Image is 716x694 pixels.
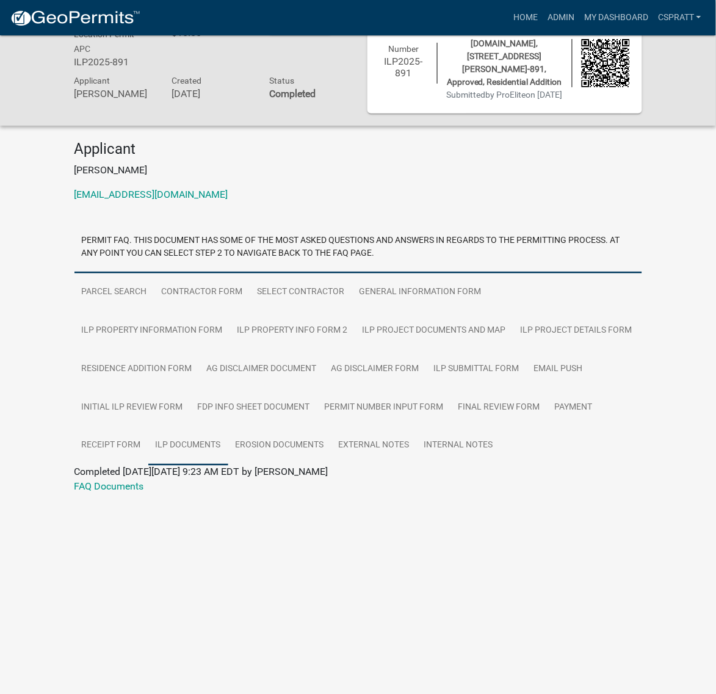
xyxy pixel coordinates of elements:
a: Permit FAQ. This document has some of the most asked questions and answers in regards to the perm... [74,222,642,273]
span: by ProElite [486,90,526,99]
a: Admin [543,6,579,29]
a: Email Push [527,350,590,389]
a: Payment [548,388,600,427]
a: Contractor Form [154,273,250,312]
a: FDP INFO Sheet Document [190,388,317,427]
p: [PERSON_NAME] [74,163,642,178]
a: Ag Disclaimer Document [200,350,324,389]
span: Status [269,76,294,85]
a: Receipt Form [74,427,148,466]
h4: Applicant [74,140,642,158]
a: Erosion Documents [228,427,331,466]
a: My Dashboard [579,6,653,29]
span: Completed [DATE][DATE] 9:23 AM EDT by [PERSON_NAME] [74,466,328,478]
a: Internal Notes [417,427,501,466]
a: Final Review Form [451,388,548,427]
strong: Completed [269,88,316,99]
h6: [PERSON_NAME] [74,88,154,99]
span: CS, [PHONE_NUMBER][DOMAIN_NAME], [STREET_ADDRESS][PERSON_NAME]-891, Approved, Residential Addition [447,26,562,87]
a: External Notes [331,427,417,466]
a: ILP Documents [148,427,228,466]
span: Applicant [74,76,110,85]
a: FAQ Documents [74,481,144,493]
a: Permit Number Input Form [317,388,451,427]
span: Created [172,76,201,85]
a: ILP Property Info Form 2 [230,311,355,350]
h6: [DATE] [172,88,251,99]
a: Home [508,6,543,29]
a: General Information Form [352,273,489,312]
a: ILP Submittal Form [427,350,527,389]
a: ILP Project Details Form [513,311,640,350]
span: Number [388,44,419,54]
h6: ILP2025-891 [380,56,428,79]
a: cspratt [653,6,706,29]
img: QR code [582,39,630,87]
a: [EMAIL_ADDRESS][DOMAIN_NAME] [74,189,228,200]
span: Submitted on [DATE] [447,90,563,99]
a: Residence Addition Form [74,350,200,389]
a: ILP Project Documents and Map [355,311,513,350]
h6: ILP2025-891 [74,56,154,68]
a: Select contractor [250,273,352,312]
a: Ag Disclaimer Form [324,350,427,389]
a: Parcel search [74,273,154,312]
a: Initial ILP Review Form [74,388,190,427]
a: ILP Property Information Form [74,311,230,350]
